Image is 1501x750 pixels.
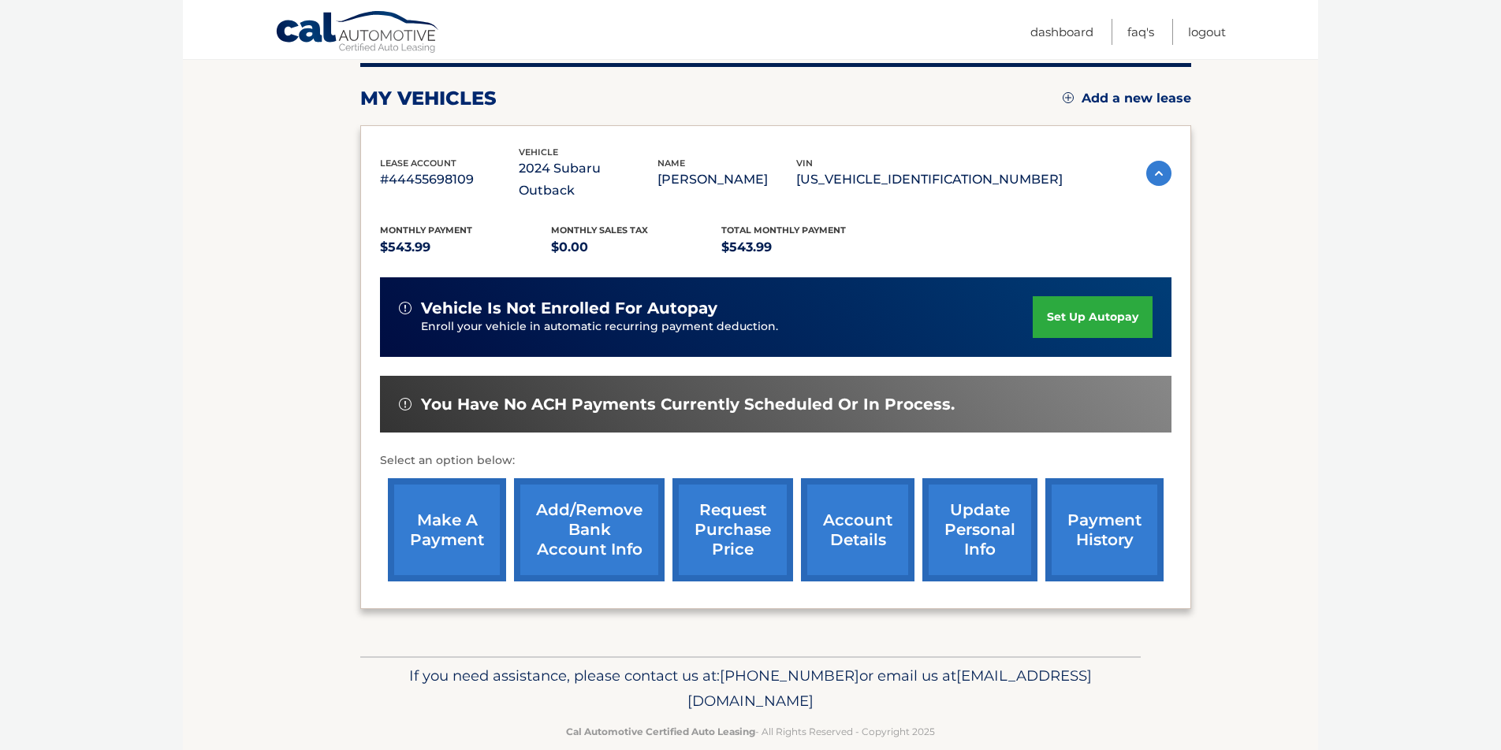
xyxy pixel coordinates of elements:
p: If you need assistance, please contact us at: or email us at [371,663,1130,714]
span: name [657,158,685,169]
a: update personal info [922,478,1037,581]
span: Total Monthly Payment [721,225,846,236]
span: vehicle [519,147,558,158]
span: [EMAIL_ADDRESS][DOMAIN_NAME] [687,666,1092,710]
p: - All Rights Reserved - Copyright 2025 [371,723,1130,740]
a: Logout [1188,19,1226,45]
a: Add/Remove bank account info [514,478,665,581]
a: FAQ's [1127,19,1154,45]
a: Cal Automotive [275,10,441,56]
img: accordion-active.svg [1146,161,1171,186]
h2: my vehicles [360,87,497,110]
span: Monthly sales Tax [551,225,648,236]
p: Enroll your vehicle in automatic recurring payment deduction. [421,318,1033,336]
span: vin [796,158,813,169]
p: $543.99 [380,236,551,258]
a: request purchase price [672,478,793,581]
img: alert-white.svg [399,302,412,314]
p: $543.99 [721,236,892,258]
p: $0.00 [551,236,722,258]
p: [PERSON_NAME] [657,169,796,191]
a: account details [801,478,914,581]
a: Dashboard [1030,19,1093,45]
p: [US_VEHICLE_IDENTIFICATION_NUMBER] [796,169,1063,191]
img: alert-white.svg [399,398,412,410]
p: #44455698109 [380,169,519,191]
a: payment history [1045,478,1164,581]
p: 2024 Subaru Outback [519,158,657,202]
strong: Cal Automotive Certified Auto Leasing [566,726,755,737]
img: add.svg [1063,92,1074,103]
span: vehicle is not enrolled for autopay [421,299,717,318]
span: lease account [380,158,456,169]
span: Monthly Payment [380,225,472,236]
a: set up autopay [1033,296,1153,338]
p: Select an option below: [380,451,1171,470]
span: You have no ACH payments currently scheduled or in process. [421,395,955,414]
a: make a payment [388,478,506,581]
a: Add a new lease [1063,91,1191,106]
span: [PHONE_NUMBER] [720,666,859,685]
